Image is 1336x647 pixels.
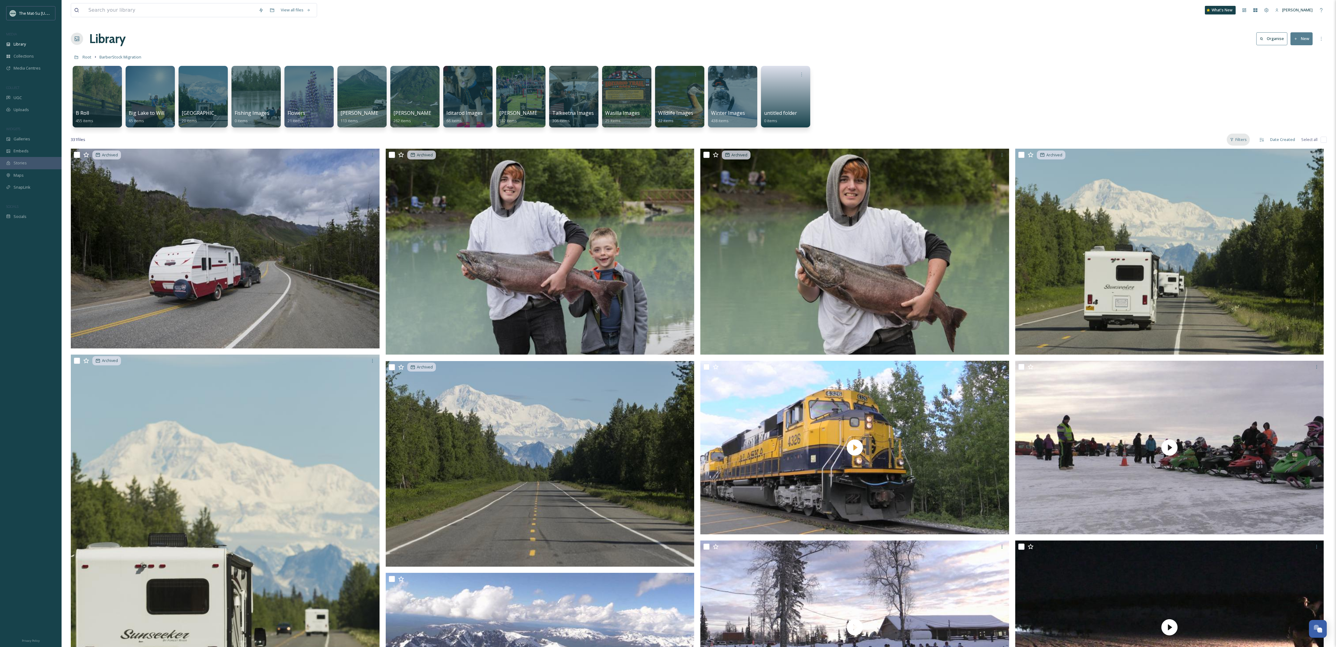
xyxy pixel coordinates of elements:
[85,3,256,17] input: Search your library
[6,127,20,131] span: WIDGETS
[731,152,747,158] span: Archived
[19,10,62,16] span: The Mat-Su [US_STATE]
[417,152,433,158] span: Archived
[499,110,557,116] span: [PERSON_NAME] Images
[14,148,29,154] span: Embeds
[102,152,118,158] span: Archived
[417,364,433,370] span: Archived
[340,118,358,123] span: 113 items
[76,110,89,116] span: B Roll
[552,110,594,116] span: Talkeetna Images
[393,110,463,123] a: [PERSON_NAME] Pass Images262 items
[182,118,197,123] span: 20 items
[10,10,16,16] img: Social_thumbnail.png
[1309,620,1327,638] button: Open Chat
[182,110,231,116] span: [GEOGRAPHIC_DATA]
[22,637,40,644] a: Privacy Policy
[6,204,18,209] span: SOCIALS
[82,54,91,60] span: Root
[446,110,483,116] span: Iditarod Images
[6,85,19,90] span: COLLECT
[14,65,41,71] span: Media Centres
[764,118,777,123] span: 0 items
[235,118,248,123] span: 0 items
[393,110,463,116] span: [PERSON_NAME] Pass Images
[700,361,1009,534] img: thumbnail
[605,118,621,123] span: 25 items
[340,110,435,116] span: [PERSON_NAME] Highway North Images
[14,172,24,178] span: Maps
[1015,149,1324,355] img: Scenic drive.tif
[764,110,797,123] a: untitled folder0 items
[76,110,93,123] a: B Roll455 items
[288,118,303,123] span: 21 items
[1290,32,1313,45] button: New
[22,639,40,643] span: Privacy Policy
[1256,32,1287,45] button: Organise
[102,358,118,364] span: Archived
[499,118,517,123] span: 532 items
[1282,7,1313,13] span: [PERSON_NAME]
[71,149,380,348] img: RV'ing in the Valley.tif
[14,41,26,47] span: Library
[288,110,305,123] a: Flowers21 items
[14,184,30,190] span: SnapLink
[393,118,411,123] span: 262 items
[658,110,693,123] a: Wildlife Images22 items
[129,118,144,123] span: 65 items
[99,53,141,61] a: BarberStock Migration
[129,110,189,116] span: Big Lake to Willow Images
[658,110,693,116] span: Wildlife Images
[129,110,189,123] a: Big Lake to Willow Images65 items
[6,32,17,36] span: MEDIA
[278,4,314,16] a: View all files
[76,118,93,123] span: 455 items
[235,110,269,116] span: Fishing Images
[1015,361,1324,534] img: thumbnail
[711,118,729,123] span: 438 items
[340,110,435,123] a: [PERSON_NAME] Highway North Images113 items
[14,53,34,59] span: Collections
[1301,137,1318,143] span: Select all
[14,107,29,113] span: Uploads
[711,110,745,123] a: Winter Images438 items
[386,149,694,355] img: King salmon.tif
[14,136,30,142] span: Galleries
[711,110,745,116] span: Winter Images
[658,118,674,123] span: 22 items
[1267,134,1298,146] div: Date Created
[764,110,797,116] span: untitled folder
[446,110,483,123] a: Iditarod Images66 items
[552,110,594,123] a: Talkeetna Images306 items
[605,110,640,123] a: Wasilla Images25 items
[700,149,1009,355] img: King salmon.tif
[1227,134,1250,146] div: Filters
[14,214,26,219] span: Socials
[14,160,27,166] span: Stories
[288,110,305,116] span: Flowers
[14,95,22,101] span: UGC
[1205,6,1236,14] a: What's New
[82,53,91,61] a: Root
[446,118,462,123] span: 66 items
[235,110,269,123] a: Fishing Images0 items
[89,30,126,48] a: Library
[1046,152,1062,158] span: Archived
[386,361,694,567] img: Scenic drive.tif
[1272,4,1316,16] a: [PERSON_NAME]
[71,137,85,143] span: 331 file s
[552,118,570,123] span: 306 items
[605,110,640,116] span: Wasilla Images
[99,54,141,60] span: BarberStock Migration
[499,110,557,123] a: [PERSON_NAME] Images532 items
[182,110,231,123] a: [GEOGRAPHIC_DATA]20 items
